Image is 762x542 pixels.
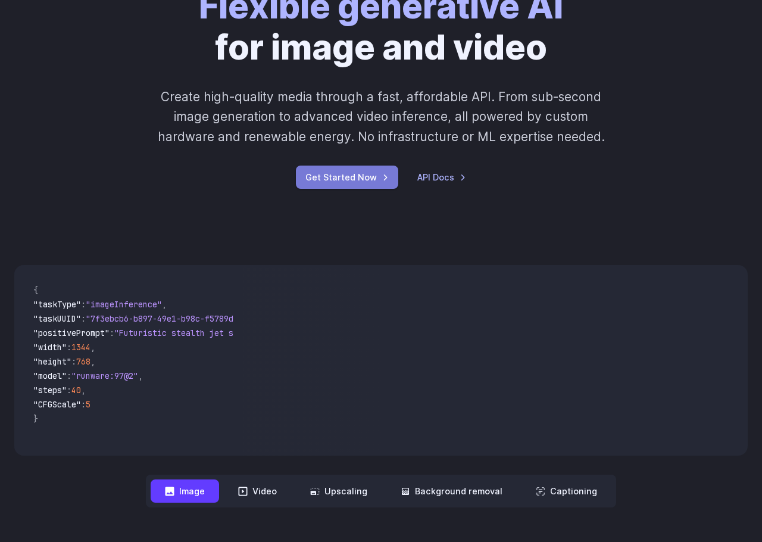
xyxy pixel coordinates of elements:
[296,166,398,189] a: Get Started Now
[162,299,167,310] span: ,
[151,479,219,503] button: Image
[81,399,86,410] span: :
[33,413,38,424] span: }
[71,356,76,367] span: :
[386,479,517,503] button: Background removal
[33,299,81,310] span: "taskType"
[33,385,67,395] span: "steps"
[86,399,90,410] span: 5
[33,342,67,353] span: "width"
[33,399,81,410] span: "CFGScale"
[296,479,382,503] button: Upscaling
[33,285,38,295] span: {
[71,370,138,381] span: "runware:97@2"
[81,299,86,310] span: :
[76,356,90,367] span: 768
[521,479,611,503] button: Captioning
[33,370,67,381] span: "model"
[67,342,71,353] span: :
[138,370,143,381] span: ,
[90,356,95,367] span: ,
[67,370,71,381] span: :
[110,328,114,338] span: :
[81,313,86,324] span: :
[67,385,71,395] span: :
[81,385,86,395] span: ,
[224,479,291,503] button: Video
[86,313,267,324] span: "7f3ebcb6-b897-49e1-b98c-f5789d2d40d7"
[33,313,81,324] span: "taskUUID"
[146,87,616,147] p: Create high-quality media through a fast, affordable API. From sub-second image generation to adv...
[417,170,466,184] a: API Docs
[71,385,81,395] span: 40
[114,328,548,338] span: "Futuristic stealth jet streaking through a neon-lit cityscape with glowing purple exhaust"
[33,328,110,338] span: "positivePrompt"
[71,342,90,353] span: 1344
[33,356,71,367] span: "height"
[90,342,95,353] span: ,
[86,299,162,310] span: "imageInference"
